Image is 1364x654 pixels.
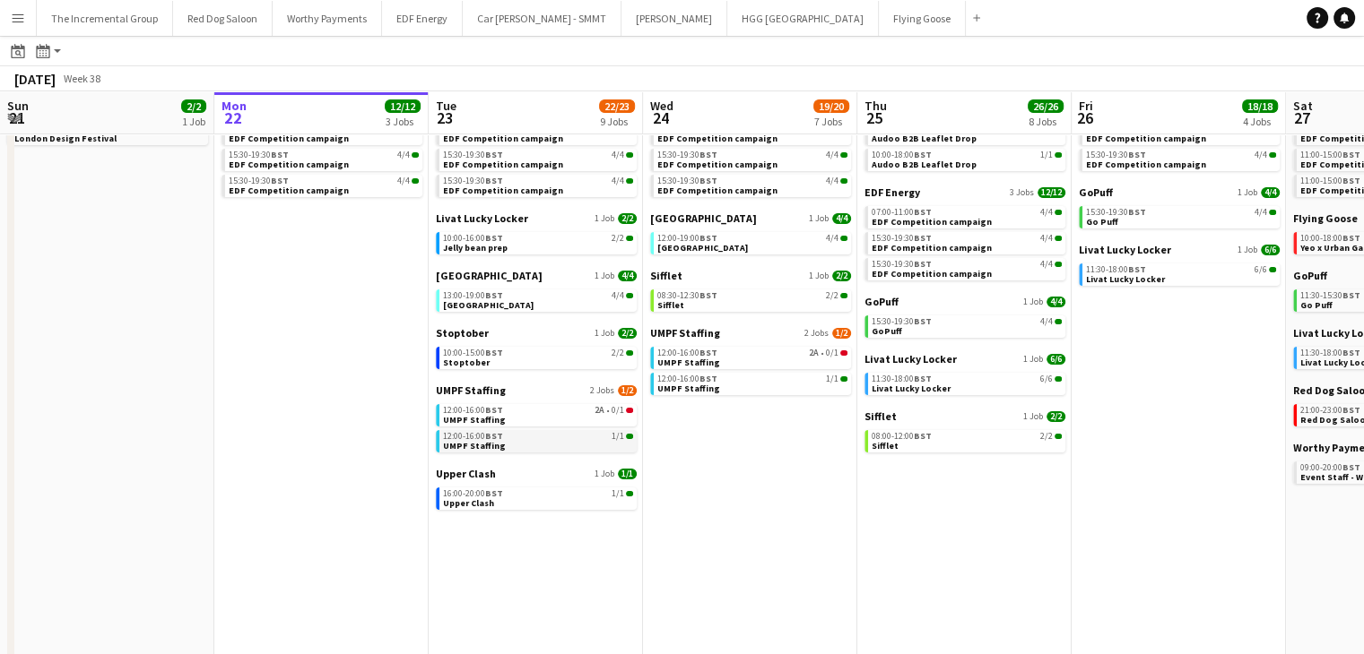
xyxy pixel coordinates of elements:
span: UMPF Staffing [436,383,506,397]
a: Upper Clash1 Job1/1 [436,467,637,480]
div: 7 Jobs [814,115,848,128]
a: 15:30-19:30BST4/4EDF Competition campaign [1086,149,1276,169]
span: EDF Competition campaign [443,159,563,170]
span: 4/4 [412,152,419,158]
span: UMPF Staffing [443,414,506,426]
div: Sifflet1 Job2/208:30-12:30BST2/2Sifflet [650,269,851,326]
div: UMPF Staffing2 Jobs1/212:00-16:00BST2A•0/1UMPF Staffing12:00-16:00BST1/1UMPF Staffing [650,326,851,399]
button: Red Dog Saloon [173,1,273,36]
span: 1 Job [1023,354,1043,365]
span: 4/4 [618,271,637,281]
span: 4/4 [1255,151,1267,159]
span: 4/4 [1055,236,1062,241]
span: 2/2 [840,293,847,298]
span: BST [1128,149,1146,160]
span: 12:00-16:00 [657,374,717,383]
span: BST [1342,232,1360,244]
span: UMPF Staffing [443,440,506,452]
span: BST [485,149,503,160]
span: BST [699,175,717,186]
span: 4/4 [826,151,838,159]
span: 2/2 [618,213,637,224]
span: 18/18 [1242,99,1278,113]
span: EDF Competition campaign [872,242,992,254]
span: BST [914,232,932,244]
span: 2A [809,349,819,357]
span: BST [1342,175,1360,186]
span: 11:30-18:00 [872,374,932,383]
span: 1/1 [1055,152,1062,158]
span: 6/6 [1255,265,1267,274]
a: GoPuff1 Job4/4 [1079,185,1280,199]
span: 23 [433,108,456,128]
span: 4/4 [626,152,633,158]
span: 4/4 [840,236,847,241]
span: 4/4 [1255,208,1267,217]
span: BST [1342,149,1360,160]
span: 11:00-15:00 [1300,151,1360,159]
span: 11:30-18:00 [1086,265,1146,274]
div: GoPuff1 Job4/415:30-19:30BST4/4GoPuff [864,295,1065,352]
span: 12:00-16:00 [443,432,503,441]
span: 4/4 [1040,234,1053,243]
span: EDF Competition campaign [443,185,563,196]
span: 4/4 [1055,210,1062,215]
span: BST [1128,206,1146,218]
a: 12:00-16:00BST2A•0/1UMPF Staffing [443,404,633,425]
span: BST [914,430,932,442]
span: BST [271,149,289,160]
span: Wed [650,98,673,114]
span: EDF Competition campaign [443,133,563,144]
div: Livat Lucky Locker1 Job6/611:30-18:00BST6/6Livat Lucky Locker [864,352,1065,409]
a: GoPuff1 Job4/4 [864,295,1065,308]
span: 27 [1290,108,1313,128]
span: 15:30-19:30 [229,151,289,159]
span: Sifflet [872,440,899,452]
span: Upper Clash [436,467,496,480]
span: 4/4 [612,151,624,159]
span: 21 [4,108,29,128]
span: Stoptober [436,326,489,340]
span: 1/1 [626,434,633,439]
span: 1 Job [1238,245,1257,255]
span: BST [1342,347,1360,358]
span: BST [1128,263,1146,275]
span: Jelly bean prep [443,242,508,254]
div: [GEOGRAPHIC_DATA]1 Job4/413:00-19:00BST4/4[GEOGRAPHIC_DATA] [436,269,637,326]
span: 1 Job [1238,187,1257,198]
span: 4/4 [1040,317,1053,326]
span: Southend Airport [443,299,534,311]
span: BST [271,175,289,186]
a: 15:30-19:30BST4/4EDF Competition campaign [229,175,419,195]
span: 11:30-18:00 [1300,349,1360,357]
span: EDF Competition campaign [657,185,778,196]
a: Livat Lucky Locker1 Job2/2 [436,211,637,225]
a: 10:00-15:00BST2/2Stoptober [443,347,633,367]
span: Sifflet [650,269,682,282]
span: 4/4 [1269,210,1276,215]
span: 21:00-23:00 [1300,406,1360,415]
span: 13:00-19:00 [443,291,503,300]
span: Stoptober [443,357,490,368]
span: 1/2 [832,328,851,339]
div: EDF Energy3 Jobs12/1207:00-11:00BST4/4EDF Competition campaign15:30-19:30BST4/4EDF Competition ca... [222,102,422,201]
span: 6/6 [1261,245,1280,255]
span: 6/6 [1269,267,1276,272]
a: [GEOGRAPHIC_DATA]1 Job4/4 [650,211,851,225]
span: London Southend Airport [436,269,543,282]
a: UMPF Staffing2 Jobs1/2 [436,383,637,397]
span: Livat Lucky Locker [864,352,957,366]
a: 15:30-19:30BST4/4EDF Competition campaign [657,175,847,195]
span: 12:00-19:00 [657,234,717,243]
span: BST [914,373,932,384]
span: GoPuff [1079,185,1113,199]
span: 12/12 [1038,187,1065,198]
span: 2/2 [181,99,206,113]
span: 4/4 [626,293,633,298]
span: 4/4 [840,178,847,184]
a: 13:00-19:00BST4/4[GEOGRAPHIC_DATA] [443,289,633,310]
span: 24 [647,108,673,128]
span: Livat Lucky Locker [1086,273,1165,285]
span: 25 [862,108,887,128]
a: Stoptober1 Job2/2 [436,326,637,340]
